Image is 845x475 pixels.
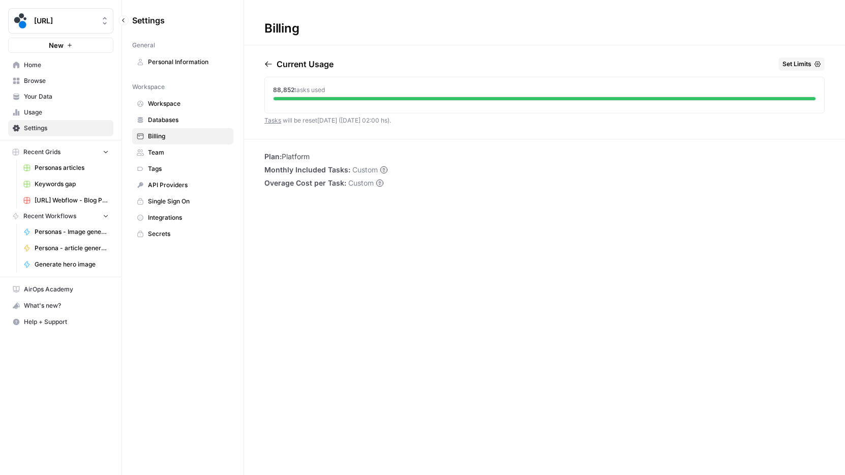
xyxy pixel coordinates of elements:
a: Workspace [132,96,233,112]
div: Billing [244,20,319,37]
img: spot.ai Logo [12,12,30,30]
button: What's new? [8,298,113,314]
span: Custom [348,178,374,188]
button: Workspace: spot.ai [8,8,113,34]
span: Single Sign On [148,197,229,206]
a: Personas articles [19,160,113,176]
button: New [8,38,113,53]
li: Platform [264,152,388,162]
span: Personas articles [35,163,109,172]
a: Tasks [264,116,281,124]
span: Generate hero image [35,260,109,269]
span: Your Data [24,92,109,101]
span: Recent Grids [23,147,61,157]
a: [URL] Webflow - Blog Posts Refresh [19,192,113,209]
button: Set Limits [778,57,825,71]
button: Recent Grids [8,144,113,160]
span: Home [24,61,109,70]
a: Tags [132,161,233,177]
a: Persona - article generation [19,240,113,256]
a: Team [132,144,233,161]
button: Help + Support [8,314,113,330]
div: What's new? [9,298,113,313]
a: Personal Information [132,54,233,70]
span: Integrations [148,213,229,222]
a: Browse [8,73,113,89]
a: Your Data [8,88,113,105]
a: Secrets [132,226,233,242]
a: Single Sign On [132,193,233,210]
span: General [132,41,155,50]
a: Personas - Image generator [19,224,113,240]
span: Personal Information [148,57,229,67]
span: AirOps Academy [24,285,109,294]
a: Billing [132,128,233,144]
a: Integrations [132,210,233,226]
span: 88,852 [273,86,294,94]
span: API Providers [148,181,229,190]
span: Billing [148,132,229,141]
a: AirOps Academy [8,281,113,298]
span: Keywords gap [35,180,109,189]
span: Team [148,148,229,157]
span: Tags [148,164,229,173]
a: Home [8,57,113,73]
span: will be reset [DATE] ([DATE] 02:00 hs) . [264,116,391,124]
span: Persona - article generation [35,244,109,253]
span: Help + Support [24,317,109,326]
span: New [49,40,64,50]
span: [URL] Webflow - Blog Posts Refresh [35,196,109,205]
a: Databases [132,112,233,128]
span: Workspace [132,82,165,92]
span: Set Limits [782,60,811,69]
button: Recent Workflows [8,209,113,224]
span: Browse [24,76,109,85]
span: [URL] [34,16,96,26]
span: Settings [24,124,109,133]
span: Custom [352,165,378,175]
span: Usage [24,108,109,117]
span: Workspace [148,99,229,108]
span: Overage Cost per Task: [264,178,346,188]
a: Settings [8,120,113,136]
span: Settings [132,14,165,26]
span: tasks used [294,86,325,94]
span: Monthly Included Tasks: [264,165,350,175]
span: Recent Workflows [23,212,76,221]
a: API Providers [132,177,233,193]
span: Personas - Image generator [35,227,109,236]
span: Databases [148,115,229,125]
p: Current Usage [277,58,334,70]
span: Secrets [148,229,229,239]
span: Plan: [264,152,282,161]
a: Usage [8,104,113,121]
a: Keywords gap [19,176,113,192]
a: Generate hero image [19,256,113,273]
